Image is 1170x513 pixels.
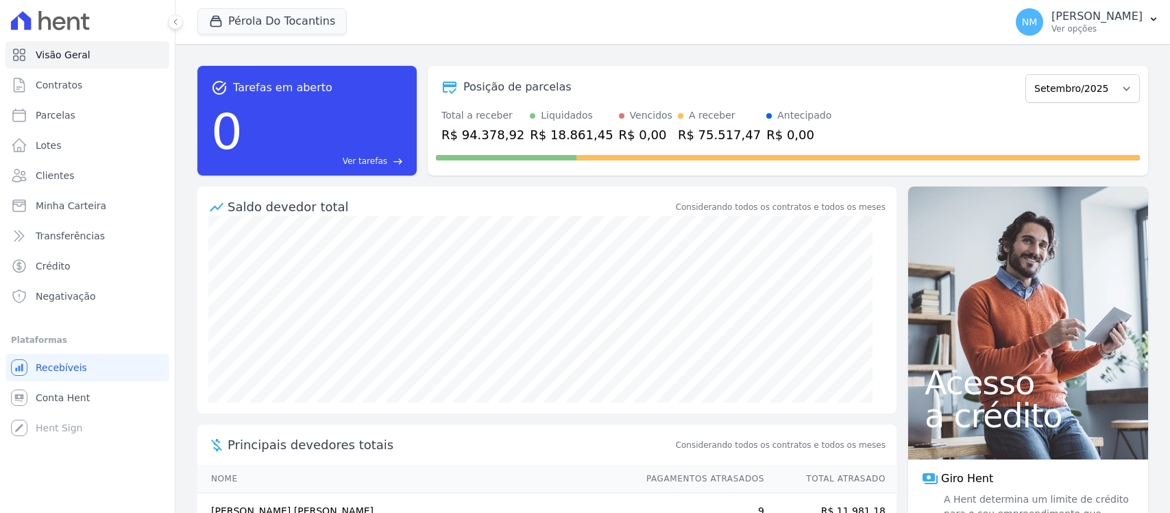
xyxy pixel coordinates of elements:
span: east [393,156,403,167]
span: Ver tarefas [343,155,387,167]
div: R$ 0,00 [619,126,672,144]
span: Tarefas em aberto [233,80,332,96]
span: Principais devedores totais [228,436,673,454]
a: Clientes [5,162,169,189]
span: Parcelas [36,108,75,122]
div: A receber [689,108,735,123]
div: Liquidados [541,108,593,123]
a: Transferências [5,222,169,250]
span: Minha Carteira [36,199,106,213]
div: 0 [211,96,243,167]
a: Conta Hent [5,384,169,411]
a: Ver tarefas east [248,155,403,167]
th: Total Atrasado [765,465,897,493]
span: Transferências [36,229,105,243]
p: Ver opções [1051,23,1143,34]
a: Parcelas [5,102,169,129]
span: Clientes [36,169,74,182]
div: R$ 75.517,47 [678,126,761,144]
div: Saldo devedor total [228,198,673,216]
span: NM [1022,17,1038,27]
div: R$ 0,00 [766,126,831,144]
button: NM [PERSON_NAME] Ver opções [1005,3,1170,41]
th: Pagamentos Atrasados [633,465,765,493]
span: Visão Geral [36,48,90,62]
a: Minha Carteira [5,192,169,219]
span: a crédito [925,399,1132,432]
span: task_alt [211,80,228,96]
div: Antecipado [777,108,831,123]
div: Posição de parcelas [463,79,572,95]
span: Contratos [36,78,82,92]
div: R$ 18.861,45 [530,126,613,144]
a: Crédito [5,252,169,280]
div: R$ 94.378,92 [441,126,524,144]
span: Recebíveis [36,361,87,374]
a: Negativação [5,283,169,310]
a: Visão Geral [5,41,169,69]
th: Nome [197,465,633,493]
a: Contratos [5,71,169,99]
p: [PERSON_NAME] [1051,10,1143,23]
a: Recebíveis [5,354,169,381]
span: Lotes [36,139,62,152]
div: Total a receber [441,108,524,123]
div: Considerando todos os contratos e todos os meses [676,201,886,213]
span: Conta Hent [36,391,90,405]
button: Pérola Do Tocantins [197,8,347,34]
span: Crédito [36,259,71,273]
span: Negativação [36,289,96,303]
div: Vencidos [630,108,672,123]
span: Giro Hent [941,470,993,487]
a: Lotes [5,132,169,159]
span: Acesso [925,366,1132,399]
div: Plataformas [11,332,164,348]
span: Considerando todos os contratos e todos os meses [676,439,886,451]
